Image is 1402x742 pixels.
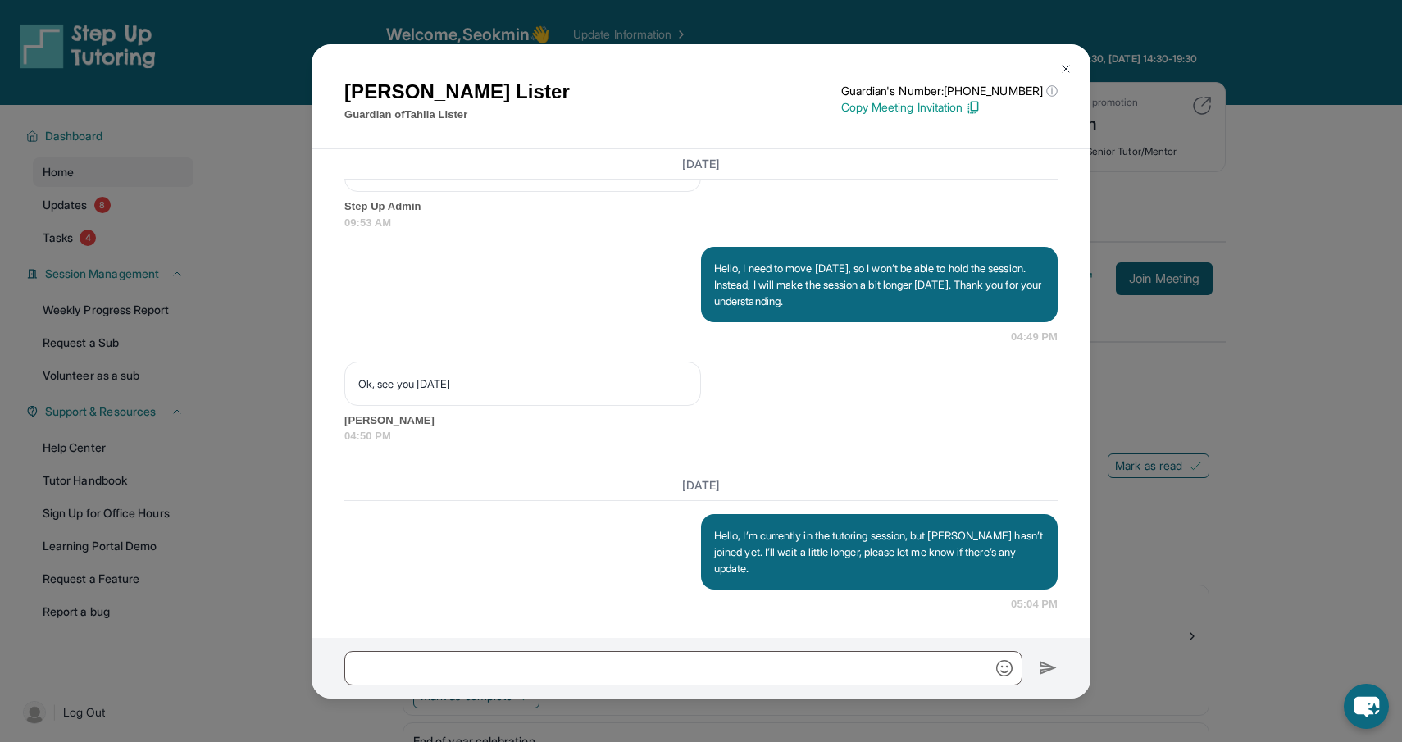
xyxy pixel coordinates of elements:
span: ⓘ [1046,83,1058,99]
span: 04:50 PM [344,428,1058,444]
img: Copy Icon [966,100,981,115]
h3: [DATE] [344,477,1058,494]
p: Ok, see you [DATE] [358,376,687,392]
h1: [PERSON_NAME] Lister [344,77,570,107]
p: Hello, I’m currently in the tutoring session, but [PERSON_NAME] hasn’t joined yet. I’ll wait a li... [714,527,1045,576]
p: Copy Meeting Invitation [841,99,1058,116]
button: chat-button [1344,684,1389,729]
span: Step Up Admin [344,198,1058,215]
span: 05:04 PM [1011,596,1058,612]
h3: [DATE] [344,156,1058,172]
p: Guardian of Tahlia Lister [344,107,570,123]
span: 04:49 PM [1011,329,1058,345]
p: Guardian's Number: [PHONE_NUMBER] [841,83,1058,99]
img: Close Icon [1059,62,1072,75]
span: [PERSON_NAME] [344,412,1058,429]
img: Emoji [996,660,1013,676]
span: 09:53 AM [344,215,1058,231]
p: Hello, I need to move [DATE], so I won’t be able to hold the session. Instead, I will make the se... [714,260,1045,309]
img: Send icon [1039,658,1058,678]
